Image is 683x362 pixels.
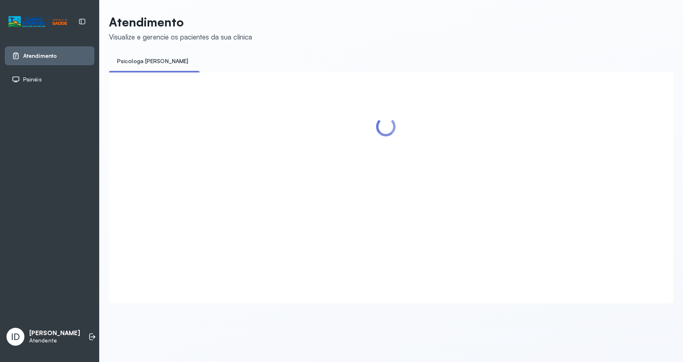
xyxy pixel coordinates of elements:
a: Atendimento [12,52,87,60]
div: Visualize e gerencie os pacientes da sua clínica [109,33,252,41]
p: [PERSON_NAME] [29,329,80,337]
p: Atendimento [109,15,252,29]
span: Atendimento [23,53,57,59]
p: Atendente [29,337,80,344]
span: Painéis [23,76,42,83]
img: Logotipo do estabelecimento [9,15,67,29]
a: Psicologa [PERSON_NAME] [109,55,196,68]
span: ID [11,331,20,342]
